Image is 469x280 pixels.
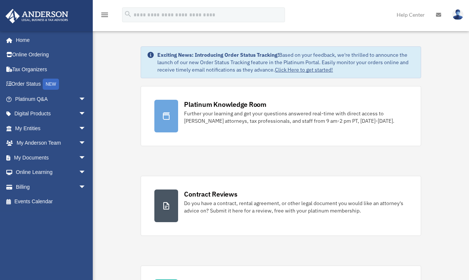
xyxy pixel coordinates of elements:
[3,9,70,23] img: Anderson Advisors Platinum Portal
[79,106,94,122] span: arrow_drop_down
[5,165,97,180] a: Online Learningarrow_drop_down
[79,121,94,136] span: arrow_drop_down
[100,10,109,19] i: menu
[5,150,97,165] a: My Documentsarrow_drop_down
[79,92,94,107] span: arrow_drop_down
[5,47,97,62] a: Online Ordering
[5,179,97,194] a: Billingarrow_drop_down
[100,13,109,19] a: menu
[5,194,97,209] a: Events Calendar
[5,33,94,47] a: Home
[141,176,421,236] a: Contract Reviews Do you have a contract, rental agreement, or other legal document you would like...
[79,136,94,151] span: arrow_drop_down
[79,150,94,165] span: arrow_drop_down
[5,77,97,92] a: Order StatusNEW
[5,92,97,106] a: Platinum Q&Aarrow_drop_down
[184,110,407,125] div: Further your learning and get your questions answered real-time with direct access to [PERSON_NAM...
[141,86,421,146] a: Platinum Knowledge Room Further your learning and get your questions answered real-time with dire...
[184,100,266,109] div: Platinum Knowledge Room
[5,136,97,151] a: My Anderson Teamarrow_drop_down
[452,9,463,20] img: User Pic
[43,79,59,90] div: NEW
[5,121,97,136] a: My Entitiesarrow_drop_down
[184,190,237,199] div: Contract Reviews
[5,62,97,77] a: Tax Organizers
[124,10,132,18] i: search
[157,52,279,58] strong: Exciting News: Introducing Order Status Tracking!
[79,165,94,180] span: arrow_drop_down
[275,66,333,73] a: Click Here to get started!
[79,179,94,195] span: arrow_drop_down
[157,51,414,73] div: Based on your feedback, we're thrilled to announce the launch of our new Order Status Tracking fe...
[184,200,407,214] div: Do you have a contract, rental agreement, or other legal document you would like an attorney's ad...
[5,106,97,121] a: Digital Productsarrow_drop_down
